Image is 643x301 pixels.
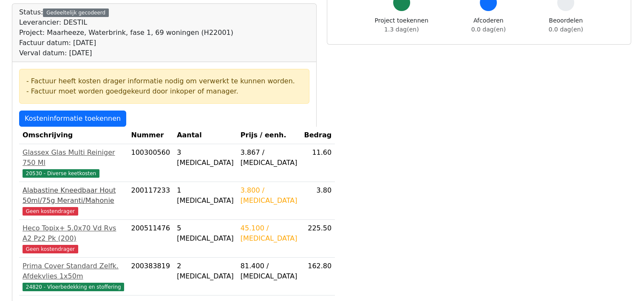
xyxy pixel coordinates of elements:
div: 1 [MEDICAL_DATA] [177,185,234,206]
div: 2 [MEDICAL_DATA] [177,261,234,281]
td: 11.60 [300,144,335,182]
td: 100300560 [127,144,173,182]
span: 0.0 dag(en) [549,26,583,33]
div: 3 [MEDICAL_DATA] [177,148,234,168]
th: Nummer [127,127,173,144]
div: Afcoderen [471,16,506,34]
div: Factuur datum: [DATE] [19,38,233,48]
div: 3.800 / [MEDICAL_DATA] [241,185,297,206]
span: Geen kostendrager [23,207,78,216]
div: Project: Maarheeze, Waterbrink, fase 1, 69 woningen (H22001) [19,28,233,38]
span: 1.3 dag(en) [384,26,419,33]
div: Heco Topix+ 5.0x70 Vd Rvs A2 Pz2 Pk (200) [23,223,124,244]
th: Aantal [173,127,237,144]
a: Glassex Glas Multi Reiniger 750 Ml20530 - Diverse keetkosten [23,148,124,178]
th: Prijs / eenh. [237,127,301,144]
span: 20530 - Diverse keetkosten [23,169,99,178]
td: 3.80 [300,182,335,220]
span: Geen kostendrager [23,245,78,253]
span: 24820 - Vloerbedekking en stoffering [23,283,124,291]
div: Status: [19,7,233,58]
a: Alabastine Kneedbaar Hout 50ml/75g Meranti/MahonieGeen kostendrager [23,185,124,216]
a: Heco Topix+ 5.0x70 Vd Rvs A2 Pz2 Pk (200)Geen kostendrager [23,223,124,254]
th: Omschrijving [19,127,127,144]
a: Prima Cover Standard Zelfk. Afdekvlies 1x50m24820 - Vloerbedekking en stoffering [23,261,124,292]
a: Kosteninformatie toekennen [19,111,126,127]
div: Glassex Glas Multi Reiniger 750 Ml [23,148,124,168]
div: 45.100 / [MEDICAL_DATA] [241,223,297,244]
div: - Factuur heeft kosten drager informatie nodig om verwerkt te kunnen worden. [26,76,302,86]
div: Leverancier: DESTIL [19,17,233,28]
div: Beoordelen [549,16,583,34]
td: 200383819 [127,258,173,295]
div: Verval datum: [DATE] [19,48,233,58]
div: Alabastine Kneedbaar Hout 50ml/75g Meranti/Mahonie [23,185,124,206]
span: 0.0 dag(en) [471,26,506,33]
div: 5 [MEDICAL_DATA] [177,223,234,244]
div: Prima Cover Standard Zelfk. Afdekvlies 1x50m [23,261,124,281]
div: 3.867 / [MEDICAL_DATA] [241,148,297,168]
td: 225.50 [300,220,335,258]
th: Bedrag [300,127,335,144]
div: - Factuur moet worden goedgekeurd door inkoper of manager. [26,86,302,97]
td: 162.80 [300,258,335,295]
div: 81.400 / [MEDICAL_DATA] [241,261,297,281]
div: Project toekennen [375,16,428,34]
td: 200511476 [127,220,173,258]
td: 200117233 [127,182,173,220]
div: Gedeeltelijk gecodeerd [43,9,109,17]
